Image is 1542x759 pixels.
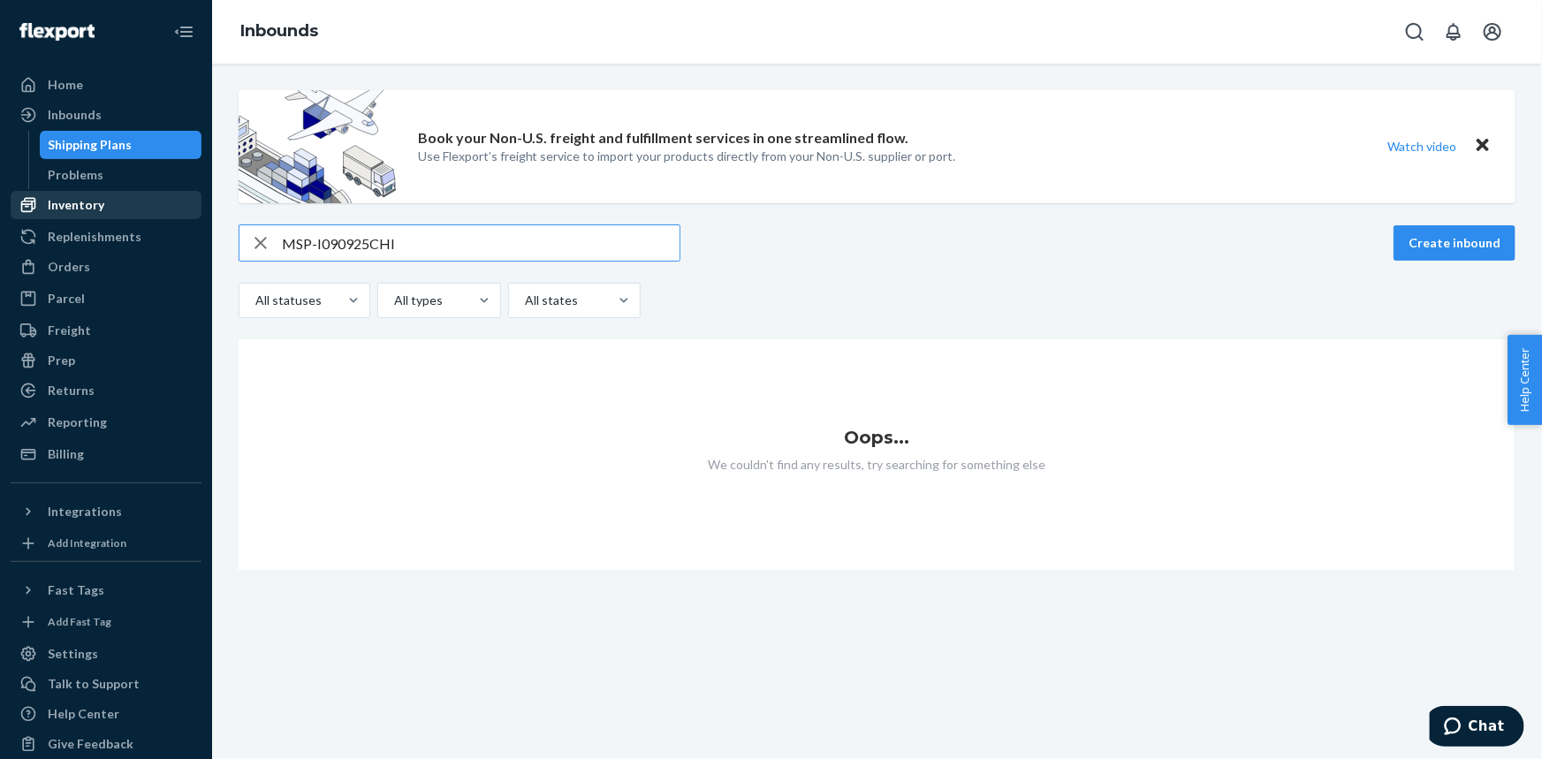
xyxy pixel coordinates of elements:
[11,101,201,129] a: Inbounds
[166,14,201,49] button: Close Navigation
[48,382,95,399] div: Returns
[1471,133,1494,159] button: Close
[48,352,75,369] div: Prep
[11,191,201,219] a: Inventory
[48,503,122,520] div: Integrations
[48,76,83,94] div: Home
[11,223,201,251] a: Replenishments
[11,376,201,405] a: Returns
[11,440,201,468] a: Billing
[1397,14,1432,49] button: Open Search Box
[48,290,85,307] div: Parcel
[40,161,202,189] a: Problems
[11,700,201,728] a: Help Center
[49,166,104,184] div: Problems
[48,705,119,723] div: Help Center
[11,611,201,633] a: Add Fast Tag
[11,316,201,345] a: Freight
[1430,706,1524,750] iframe: Opens a widget where you can chat to one of our agents
[48,196,104,214] div: Inventory
[11,497,201,526] button: Integrations
[11,285,201,313] a: Parcel
[48,581,104,599] div: Fast Tags
[48,228,141,246] div: Replenishments
[392,292,394,309] input: All types
[48,614,111,629] div: Add Fast Tag
[1436,14,1471,49] button: Open notifications
[282,225,680,261] input: Search inbounds by name, destination, msku...
[48,106,102,124] div: Inbounds
[11,533,201,554] a: Add Integration
[48,258,90,276] div: Orders
[40,131,202,159] a: Shipping Plans
[11,408,201,436] a: Reporting
[48,445,84,463] div: Billing
[254,292,255,309] input: All statuses
[11,253,201,281] a: Orders
[1508,335,1542,425] button: Help Center
[48,675,140,693] div: Talk to Support
[11,346,201,375] a: Prep
[1475,14,1510,49] button: Open account menu
[11,730,201,758] button: Give Feedback
[1376,133,1468,159] button: Watch video
[11,576,201,604] button: Fast Tags
[239,428,1515,447] h1: Oops...
[48,535,126,550] div: Add Integration
[48,735,133,753] div: Give Feedback
[48,645,98,663] div: Settings
[48,414,107,431] div: Reporting
[239,456,1515,474] p: We couldn't find any results, try searching for something else
[11,670,201,698] button: Talk to Support
[226,6,332,57] ol: breadcrumbs
[418,148,956,165] p: Use Flexport’s freight service to import your products directly from your Non-U.S. supplier or port.
[1394,225,1515,261] button: Create inbound
[48,322,91,339] div: Freight
[523,292,525,309] input: All states
[49,136,133,154] div: Shipping Plans
[19,23,95,41] img: Flexport logo
[11,71,201,99] a: Home
[11,640,201,668] a: Settings
[240,21,318,41] a: Inbounds
[418,128,909,148] p: Book your Non-U.S. freight and fulfillment services in one streamlined flow.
